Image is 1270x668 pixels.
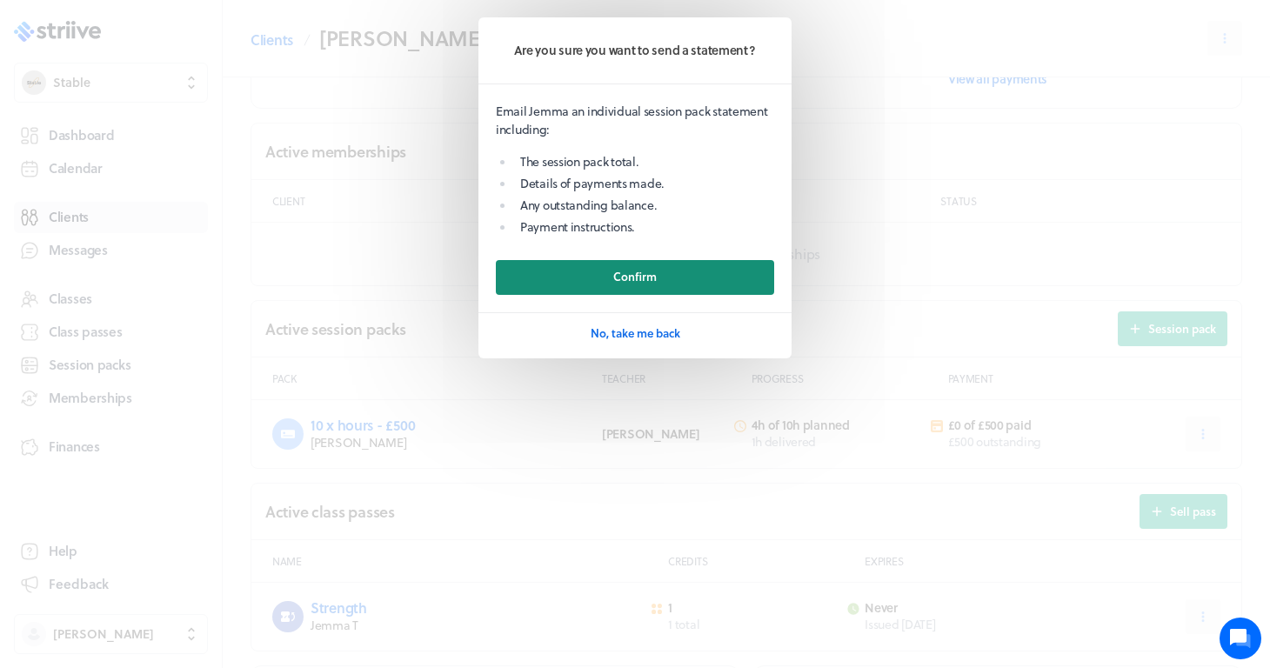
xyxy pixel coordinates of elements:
p: Are you sure you want to send a statement? [496,42,774,59]
span: No, take me back [591,325,680,341]
button: New conversation [27,203,321,237]
button: Confirm [496,260,774,295]
span: New conversation [112,213,209,227]
h2: We're here to help. Ask us anything! [26,116,322,171]
p: Email Jemma an individual session pack statement including: [496,102,774,138]
li: Payment instructions. [515,217,774,236]
li: The session pack total. [515,152,774,170]
button: No, take me back [591,317,680,351]
li: Details of payments made. [515,174,774,192]
li: Any outstanding balance. [515,196,774,214]
input: Search articles [50,299,311,334]
span: Confirm [613,269,657,284]
h1: Hi [PERSON_NAME] [26,84,322,112]
iframe: gist-messenger-bubble-iframe [1220,618,1261,659]
p: Find an answer quickly [23,271,324,291]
